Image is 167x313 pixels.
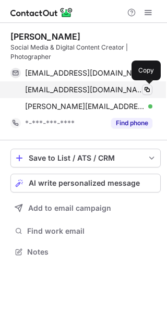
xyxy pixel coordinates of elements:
[28,204,111,212] span: Add to email campaign
[10,199,161,218] button: Add to email campaign
[111,118,152,128] button: Reveal Button
[27,226,157,236] span: Find work email
[10,224,161,238] button: Find work email
[25,68,145,78] span: [EMAIL_ADDRESS][DOMAIN_NAME]
[10,6,73,19] img: ContactOut v5.3.10
[25,85,145,94] span: [EMAIL_ADDRESS][DOMAIN_NAME]
[10,149,161,167] button: save-profile-one-click
[25,102,145,111] span: [PERSON_NAME][EMAIL_ADDRESS][DOMAIN_NAME]
[10,245,161,259] button: Notes
[10,31,80,42] div: [PERSON_NAME]
[10,174,161,192] button: AI write personalized message
[29,154,142,162] div: Save to List / ATS / CRM
[27,247,157,257] span: Notes
[29,179,140,187] span: AI write personalized message
[10,43,161,62] div: Social Media & Digital Content Creator | Photographer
